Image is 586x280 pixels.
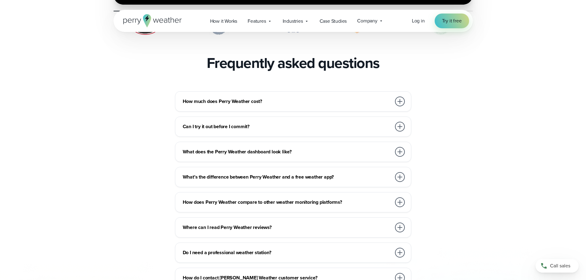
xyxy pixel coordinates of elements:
[210,18,237,25] span: How it Works
[248,18,266,25] span: Features
[550,262,570,270] span: Call sales
[207,54,380,72] h2: Frequently asked questions
[183,173,391,181] h3: What’s the difference between Perry Weather and a free weather app?
[183,98,391,105] h3: How much does Perry Weather cost?
[183,148,391,156] h3: What does the Perry Weather dashboard look like?
[412,17,425,24] span: Log in
[183,123,391,130] h3: Can I try it out before I commit?
[412,17,425,25] a: Log in
[442,17,462,25] span: Try it free
[320,18,347,25] span: Case Studies
[183,199,391,206] h3: How does Perry Weather compare to other weather monitoring platforms?
[314,15,352,27] a: Case Studies
[536,259,579,273] a: Call sales
[205,15,243,27] a: How it Works
[435,14,469,28] a: Try it free
[183,249,391,256] h3: Do I need a professional weather station?
[357,17,377,25] span: Company
[283,18,303,25] span: Industries
[183,224,391,231] h3: Where can I read Perry Weather reviews?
